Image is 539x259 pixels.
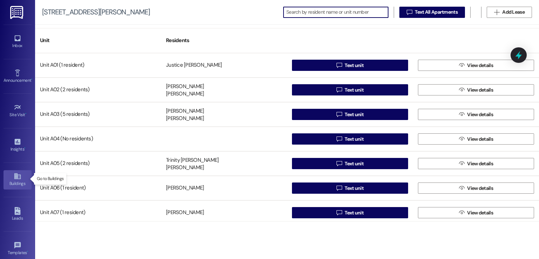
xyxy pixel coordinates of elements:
div: [PERSON_NAME] [166,107,204,115]
div: [PERSON_NAME] [166,185,204,192]
span: View details [467,135,493,143]
span: Text unit [345,111,364,118]
i:  [459,185,464,191]
div: Unit A04 (No residents) [35,132,161,146]
div: Unit A03 (5 residents) [35,107,161,121]
span: Text unit [345,62,364,69]
div: [STREET_ADDRESS][PERSON_NAME] [42,8,150,16]
div: Unit A05 (2 residents) [35,157,161,171]
i:  [337,185,342,191]
i:  [337,87,342,93]
i:  [459,161,464,166]
div: Unit [35,32,161,49]
i:  [459,136,464,142]
i:  [337,112,342,117]
div: [PERSON_NAME] [166,91,204,98]
span: • [31,77,32,82]
i:  [337,161,342,166]
span: Text unit [345,86,364,94]
a: Leads [4,205,32,224]
button: View details [418,60,534,71]
button: View details [418,207,534,218]
span: View details [467,111,493,118]
i:  [459,62,464,68]
div: Unit A02 (2 residents) [35,83,161,97]
button: Text unit [292,207,408,218]
i:  [407,9,412,15]
button: View details [418,133,534,145]
div: [PERSON_NAME] [166,209,204,217]
a: Site Visit • [4,101,32,120]
div: [PERSON_NAME] [166,115,204,122]
button: Text All Apartments [399,7,465,18]
a: Buildings [4,170,32,189]
span: Text unit [345,160,364,167]
span: View details [467,209,493,217]
div: Residents [161,32,287,49]
span: • [27,249,28,254]
i:  [459,87,464,93]
p: Go to Buildings [37,176,64,182]
div: Unit A01 (1 resident) [35,58,161,72]
span: Text unit [345,135,364,143]
span: View details [467,185,493,192]
a: Templates • [4,239,32,258]
div: Unit A07 (1 resident) [35,206,161,220]
button: View details [418,84,534,95]
button: View details [418,109,534,120]
button: Text unit [292,84,408,95]
button: Text unit [292,182,408,194]
button: View details [418,158,534,169]
div: Unit A06 (1 resident) [35,181,161,195]
i:  [337,210,342,215]
span: • [25,111,26,116]
button: Text unit [292,109,408,120]
button: View details [418,182,534,194]
span: View details [467,62,493,69]
a: Inbox [4,32,32,51]
i:  [459,112,464,117]
img: ResiDesk Logo [10,6,25,19]
div: Justice [PERSON_NAME] [166,62,222,69]
div: [PERSON_NAME] [166,164,204,172]
button: Text unit [292,60,408,71]
i:  [459,210,464,215]
span: View details [467,86,493,94]
button: Add Lease [487,7,532,18]
input: Search by resident name or unit number [286,7,388,17]
button: Text unit [292,133,408,145]
a: Insights • [4,136,32,155]
span: Text All Apartments [415,8,458,16]
span: View details [467,160,493,167]
span: Add Lease [502,8,525,16]
i:  [494,9,499,15]
button: Text unit [292,158,408,169]
span: • [24,146,25,151]
div: Trinity [PERSON_NAME] [166,157,219,164]
div: [PERSON_NAME] [166,83,204,90]
span: Text unit [345,185,364,192]
span: Text unit [345,209,364,217]
i:  [337,136,342,142]
i:  [337,62,342,68]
